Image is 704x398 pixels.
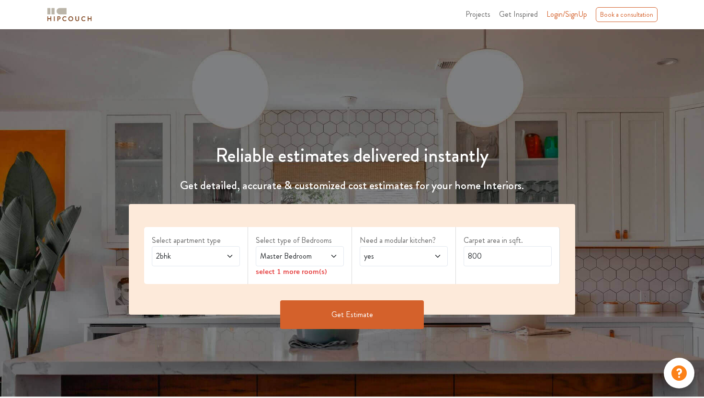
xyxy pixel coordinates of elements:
[596,7,658,22] div: Book a consultation
[546,9,587,20] span: Login/SignUp
[464,246,552,266] input: Enter area sqft
[256,266,344,276] div: select 1 more room(s)
[123,179,581,193] h4: Get detailed, accurate & customized cost estimates for your home Interiors.
[360,235,448,246] label: Need a modular kitchen?
[464,235,552,246] label: Carpet area in sqft.
[362,250,422,262] span: yes
[123,144,581,167] h1: Reliable estimates delivered instantly
[258,250,318,262] span: Master Bedroom
[280,300,424,329] button: Get Estimate
[256,235,344,246] label: Select type of Bedrooms
[154,250,214,262] span: 2bhk
[152,235,240,246] label: Select apartment type
[499,9,538,20] span: Get Inspired
[466,9,490,20] span: Projects
[45,4,93,25] span: logo-horizontal.svg
[45,6,93,23] img: logo-horizontal.svg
